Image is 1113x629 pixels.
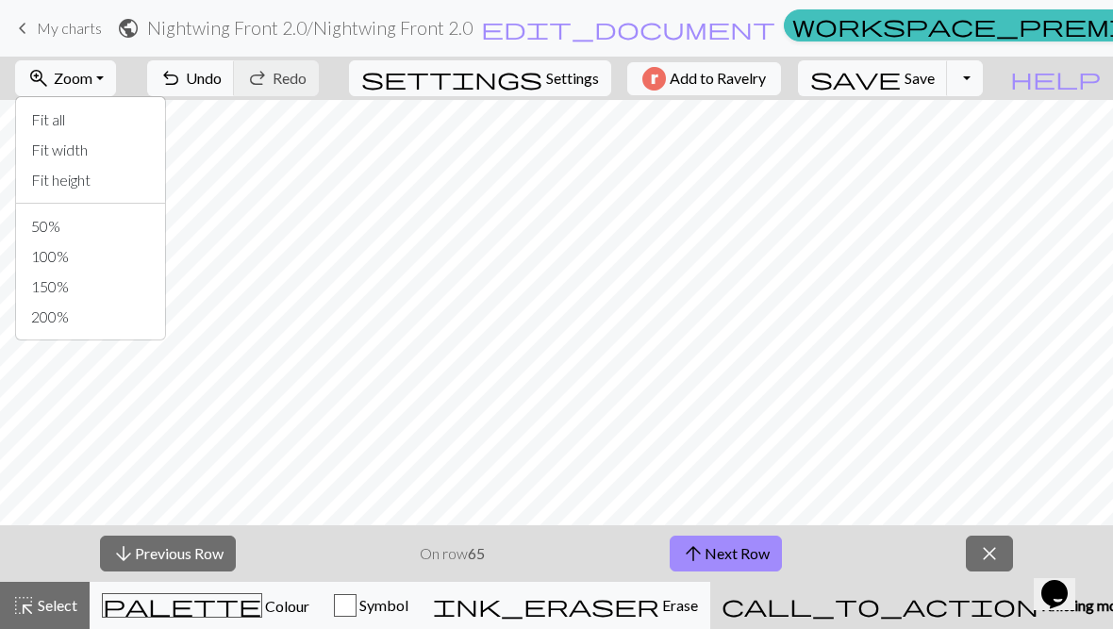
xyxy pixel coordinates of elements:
span: Erase [659,596,698,614]
span: call_to_action [722,592,1038,619]
button: 100% [16,241,165,272]
span: Save [905,69,935,87]
i: Settings [361,67,542,90]
button: Save [798,60,948,96]
button: Fit height [16,165,165,195]
span: ink_eraser [433,592,659,619]
button: Fit width [16,135,165,165]
a: My charts [11,12,102,44]
span: Symbol [357,596,408,614]
span: undo [159,65,182,91]
strong: 65 [468,544,485,562]
button: Colour [90,582,322,629]
button: Erase [421,582,710,629]
span: edit_document [481,15,775,41]
h2: Nightwing Front 2.0 / Nightwing Front 2.0 [147,17,473,39]
img: Ravelry [642,67,666,91]
span: settings [361,65,542,91]
span: highlight_alt [12,592,35,619]
button: Previous Row [100,536,236,571]
span: public [117,15,140,41]
button: Zoom [15,60,116,96]
span: zoom_in [27,65,50,91]
span: keyboard_arrow_left [11,15,34,41]
p: On row [420,542,485,565]
iframe: chat widget [1034,554,1094,610]
button: 200% [16,302,165,332]
button: 50% [16,211,165,241]
span: arrow_upward [682,540,705,567]
span: save [810,65,901,91]
span: arrow_downward [112,540,135,567]
span: help [1010,65,1101,91]
span: close [978,540,1001,567]
span: My charts [37,19,102,37]
button: Add to Ravelry [627,62,781,95]
button: Symbol [322,582,421,629]
span: palette [103,592,261,619]
button: SettingsSettings [349,60,611,96]
button: 150% [16,272,165,302]
span: Colour [262,597,309,615]
span: Settings [546,67,599,90]
button: Undo [147,60,235,96]
span: Zoom [54,69,92,87]
span: Undo [186,69,222,87]
button: Next Row [670,536,782,571]
button: Fit all [16,105,165,135]
span: Select [35,596,77,614]
span: Add to Ravelry [670,67,766,91]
